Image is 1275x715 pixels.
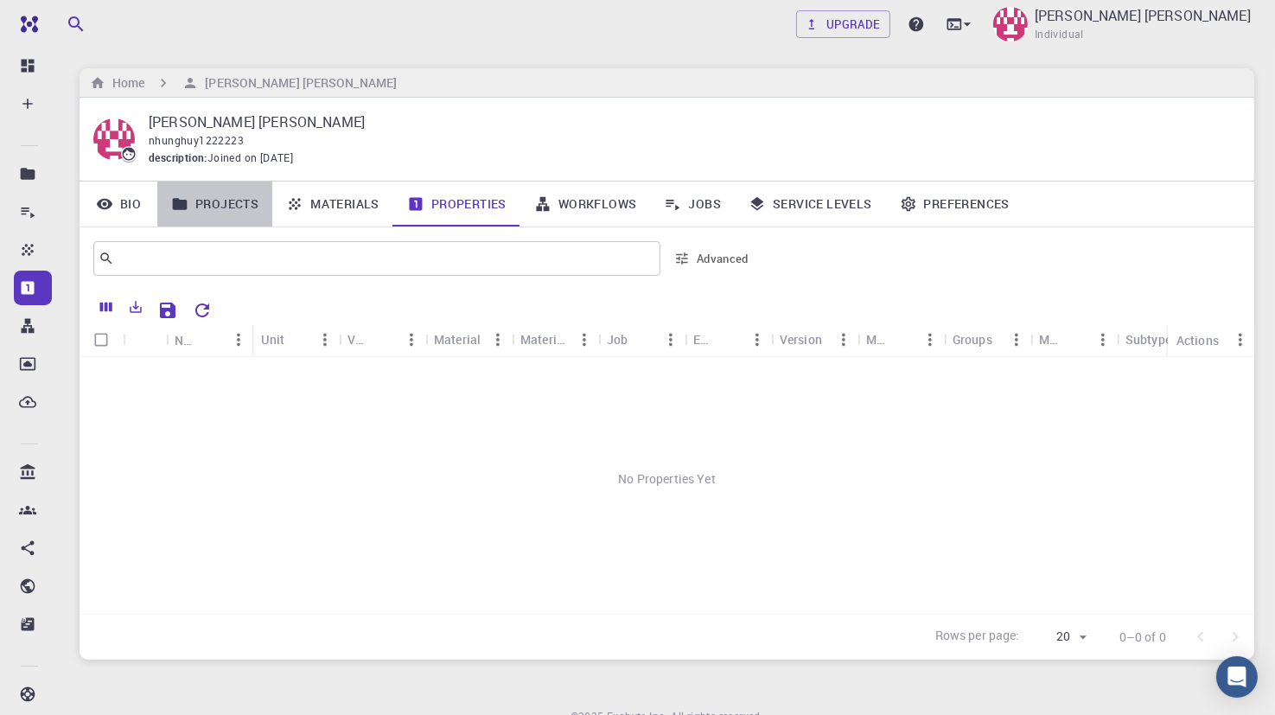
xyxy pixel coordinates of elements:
[1168,323,1254,357] div: Actions
[166,323,252,357] div: Name
[607,322,628,356] div: Job
[150,293,185,328] button: Save Explorer Settings
[889,326,916,354] button: Sort
[185,293,220,328] button: Reset Explorer Settings
[1216,656,1258,698] div: Open Intercom Messenger
[149,150,207,167] span: description :
[1125,322,1171,356] div: Subtype
[86,73,400,93] nav: breadcrumb
[347,322,370,356] div: Value
[780,322,822,356] div: Version
[953,322,992,356] div: Groups
[571,326,598,354] button: Menu
[1119,629,1166,646] p: 0–0 of 0
[157,182,272,227] a: Projects
[261,322,285,356] div: Unit
[1035,26,1084,43] span: Individual
[598,322,685,356] div: Job
[866,322,889,356] div: Model
[80,357,1254,600] div: No Properties Yet
[149,133,244,147] span: nhunghuy1222223
[123,323,166,357] div: Icon
[667,245,757,272] button: Advanced
[1089,326,1117,354] button: Menu
[1030,322,1117,356] div: Method
[716,326,743,354] button: Sort
[105,73,144,93] h6: Home
[14,16,38,33] img: logo
[311,326,339,354] button: Menu
[37,12,86,28] span: Hỗ trợ
[207,150,293,167] span: Joined on [DATE]
[935,627,1020,647] p: Rows per page:
[1227,326,1254,354] button: Menu
[92,293,121,321] button: Columns
[886,182,1023,227] a: Preferences
[520,182,651,227] a: Workflows
[370,326,398,354] button: Sort
[80,182,157,227] a: Bio
[1176,323,1219,357] div: Actions
[743,326,771,354] button: Menu
[857,322,944,356] div: Model
[272,182,393,227] a: Materials
[993,7,1028,41] img: Nguyễn Thị Nhung
[830,326,857,354] button: Menu
[796,10,890,38] a: Upgrade
[225,326,252,354] button: Menu
[175,323,197,357] div: Name
[685,322,771,356] div: Engine
[944,322,1030,356] div: Groups
[198,73,397,93] h6: [PERSON_NAME] [PERSON_NAME]
[434,322,481,356] div: Material
[657,326,685,354] button: Menu
[1117,322,1203,356] div: Subtype
[1039,322,1061,356] div: Method
[425,322,512,356] div: Material
[520,322,571,356] div: Material Formula
[121,293,150,321] button: Export
[484,326,512,354] button: Menu
[197,326,225,354] button: Sort
[398,326,425,354] button: Menu
[916,326,944,354] button: Menu
[512,322,598,356] div: Material Formula
[339,322,425,356] div: Value
[252,322,339,356] div: Unit
[650,182,735,227] a: Jobs
[1061,326,1089,354] button: Sort
[1035,5,1251,26] p: [PERSON_NAME] [PERSON_NAME]
[771,322,857,356] div: Version
[735,182,886,227] a: Service Levels
[393,182,520,227] a: Properties
[1027,624,1092,649] div: 20
[149,112,1227,132] p: [PERSON_NAME] [PERSON_NAME]
[1003,326,1030,354] button: Menu
[693,322,716,356] div: Engine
